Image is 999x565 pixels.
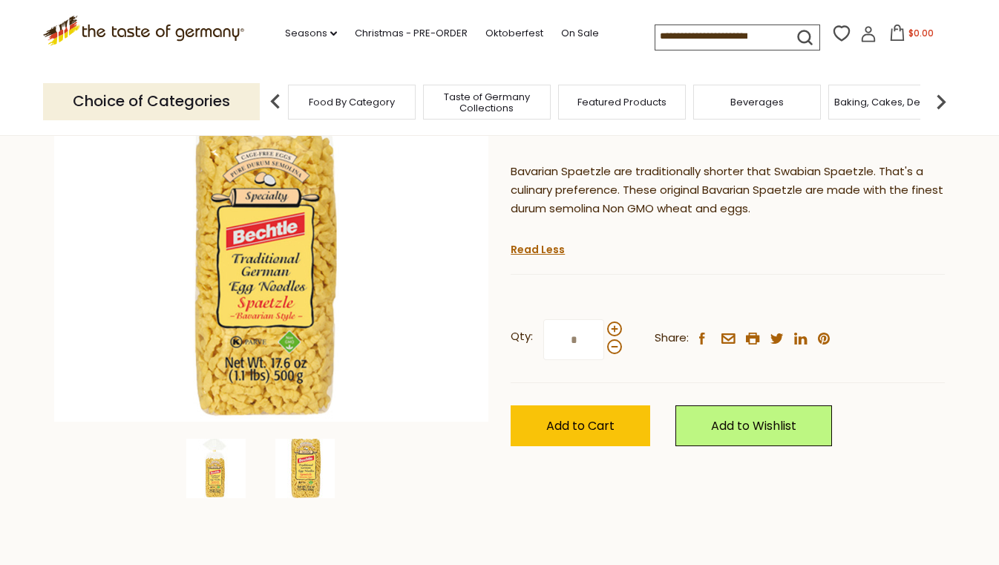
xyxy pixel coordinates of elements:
[285,25,337,42] a: Seasons
[834,97,949,108] a: Baking, Cakes, Desserts
[355,25,468,42] a: Christmas - PRE-ORDER
[675,405,832,446] a: Add to Wishlist
[309,97,395,108] a: Food By Category
[275,439,335,498] img: Bechtle Egg Spaetzle Bavarian Style - 17.6 oz.
[543,319,604,360] input: Qty:
[261,87,290,117] img: previous arrow
[428,91,546,114] a: Taste of Germany Collections
[926,87,956,117] img: next arrow
[880,25,943,47] button: $0.00
[655,329,689,347] span: Share:
[511,163,945,218] p: Bavarian Spaetzle are traditionally shorter that Swabian Spaetzle. That's a culinary preference. ...
[577,97,666,108] a: Featured Products
[511,327,533,346] strong: Qty:
[43,83,260,120] p: Choice of Categories
[546,417,615,434] span: Add to Cart
[511,242,565,257] a: Read Less
[485,25,543,42] a: Oktoberfest
[908,27,934,39] span: $0.00
[730,97,784,108] a: Beverages
[561,25,599,42] a: On Sale
[186,439,246,498] img: Bechtle Egg Spaetzle Bavarian Style - 17.6 oz.
[511,405,650,446] button: Add to Cart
